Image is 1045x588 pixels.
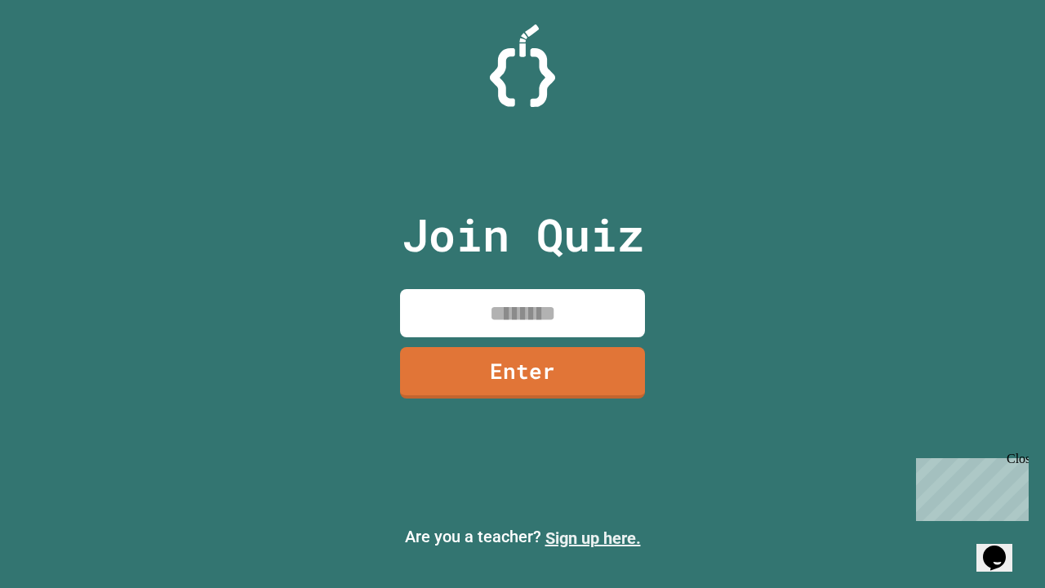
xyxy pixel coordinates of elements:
a: Enter [400,347,645,399]
a: Sign up here. [545,528,641,548]
div: Chat with us now!Close [7,7,113,104]
iframe: chat widget [909,452,1029,521]
p: Are you a teacher? [13,524,1032,550]
p: Join Quiz [402,201,644,269]
img: Logo.svg [490,24,555,107]
iframe: chat widget [976,523,1029,572]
